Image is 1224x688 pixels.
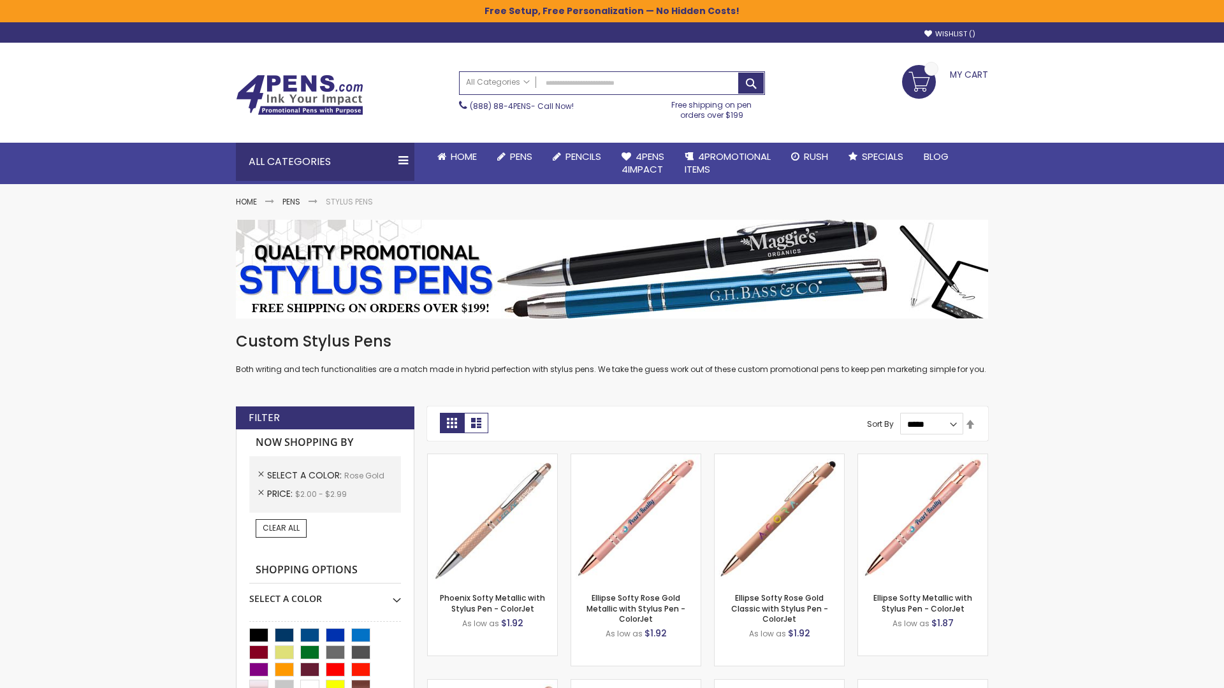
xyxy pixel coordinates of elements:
[236,196,257,207] a: Home
[236,143,414,181] div: All Categories
[586,592,685,624] a: Ellipse Softy Rose Gold Metallic with Stylus Pen - ColorJet
[267,487,295,500] span: Price
[501,617,523,629] span: $1.92
[715,454,844,464] a: Ellipse Softy Rose Gold Classic with Stylus Pen - ColorJet-Rose Gold
[565,150,601,163] span: Pencils
[838,143,914,171] a: Specials
[249,411,280,425] strong: Filter
[862,150,903,163] span: Specials
[731,592,828,624] a: Ellipse Softy Rose Gold Classic with Stylus Pen - ColorJet
[804,150,828,163] span: Rush
[924,150,949,163] span: Blog
[924,29,975,39] a: Wishlist
[873,592,972,613] a: Ellipse Softy Metallic with Stylus Pen - ColorJet
[256,519,307,537] a: Clear All
[427,143,487,171] a: Home
[659,95,766,120] div: Free shipping on pen orders over $199
[892,618,929,629] span: As low as
[715,454,844,584] img: Ellipse Softy Rose Gold Classic with Stylus Pen - ColorJet-Rose Gold
[440,413,464,433] strong: Grid
[470,101,574,111] span: - Call Now!
[571,454,701,464] a: Ellipse Softy Rose Gold Metallic with Stylus Pen - ColorJet-Rose Gold
[606,628,643,639] span: As low as
[249,429,401,456] strong: Now Shopping by
[236,331,988,375] div: Both writing and tech functionalities are a match made in hybrid perfection with stylus pens. We ...
[781,143,838,171] a: Rush
[236,331,988,352] h1: Custom Stylus Pens
[470,101,531,111] a: (888) 88-4PENS
[344,470,384,481] span: Rose Gold
[788,627,810,640] span: $1.92
[622,150,664,176] span: 4Pens 4impact
[487,143,543,171] a: Pens
[249,584,401,605] div: Select A Color
[460,72,536,93] a: All Categories
[295,489,347,499] span: $2.00 - $2.99
[611,143,674,184] a: 4Pens4impact
[440,592,545,613] a: Phoenix Softy Metallic with Stylus Pen - ColorJet
[645,627,667,640] span: $1.92
[749,628,786,639] span: As low as
[428,454,557,584] img: Phoenix Softy Metallic with Stylus Pen - ColorJet-Rose gold
[858,454,987,464] a: Ellipse Softy Metallic with Stylus Pen - ColorJet-Rose Gold
[685,150,771,176] span: 4PROMOTIONAL ITEMS
[451,150,477,163] span: Home
[428,454,557,464] a: Phoenix Softy Metallic with Stylus Pen - ColorJet-Rose gold
[543,143,611,171] a: Pencils
[263,522,300,533] span: Clear All
[326,196,373,207] strong: Stylus Pens
[236,220,988,319] img: Stylus Pens
[282,196,300,207] a: Pens
[510,150,532,163] span: Pens
[466,77,530,87] span: All Categories
[267,469,344,482] span: Select A Color
[249,557,401,584] strong: Shopping Options
[462,618,499,629] span: As low as
[914,143,959,171] a: Blog
[571,454,701,584] img: Ellipse Softy Rose Gold Metallic with Stylus Pen - ColorJet-Rose Gold
[236,75,363,115] img: 4Pens Custom Pens and Promotional Products
[674,143,781,184] a: 4PROMOTIONALITEMS
[867,419,894,429] label: Sort By
[931,617,954,629] span: $1.87
[858,454,987,584] img: Ellipse Softy Metallic with Stylus Pen - ColorJet-Rose Gold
